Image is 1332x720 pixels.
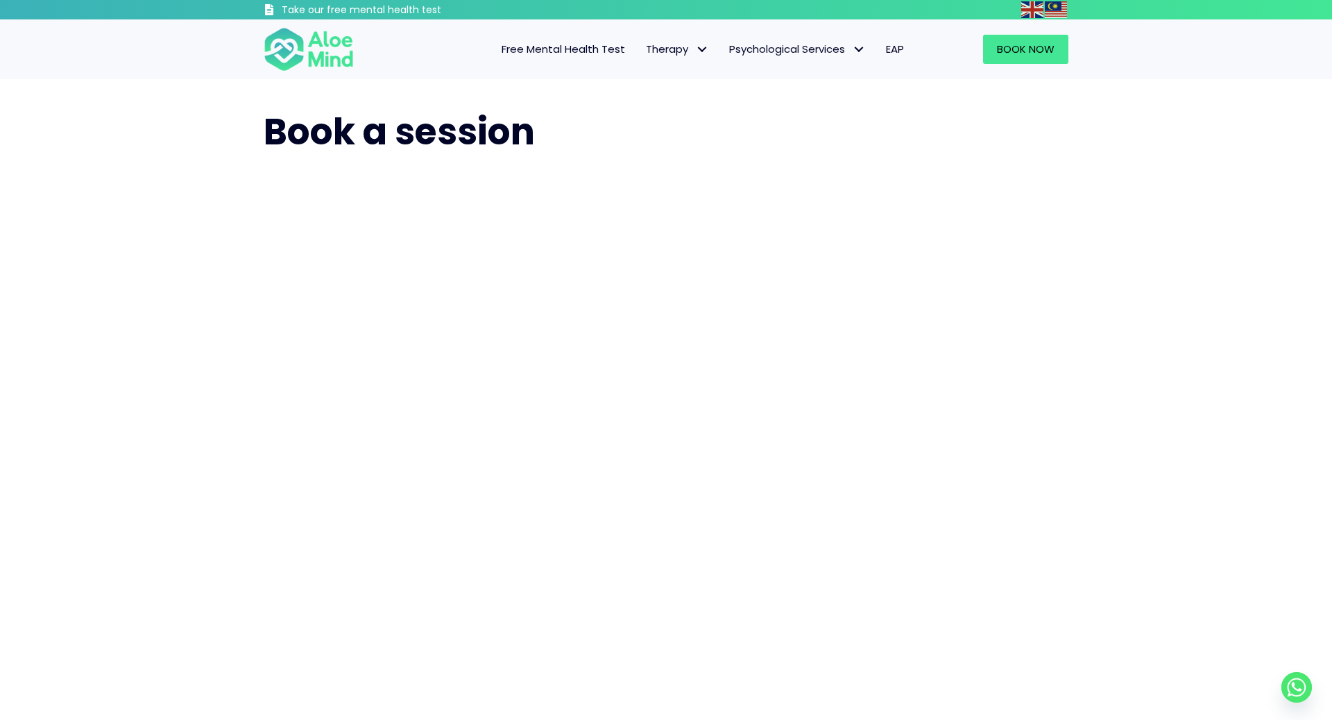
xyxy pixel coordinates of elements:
[502,42,625,56] span: Free Mental Health Test
[264,106,535,157] span: Book a session
[729,42,865,56] span: Psychological Services
[491,35,635,64] a: Free Mental Health Test
[264,185,1068,710] iframe: To enrich screen reader interactions, please activate Accessibility in Grammarly extension settings
[876,35,914,64] a: EAP
[1021,1,1043,18] img: en
[1045,1,1067,18] img: ms
[1021,1,1045,17] a: English
[886,42,904,56] span: EAP
[983,35,1068,64] a: Book Now
[692,40,712,60] span: Therapy: submenu
[1045,1,1068,17] a: Malay
[646,42,708,56] span: Therapy
[282,3,515,17] h3: Take our free mental health test
[635,35,719,64] a: TherapyTherapy: submenu
[997,42,1054,56] span: Book Now
[264,26,354,72] img: Aloe mind Logo
[719,35,876,64] a: Psychological ServicesPsychological Services: submenu
[1281,672,1312,703] a: Whatsapp
[264,3,515,19] a: Take our free mental health test
[848,40,869,60] span: Psychological Services: submenu
[372,35,914,64] nav: Menu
